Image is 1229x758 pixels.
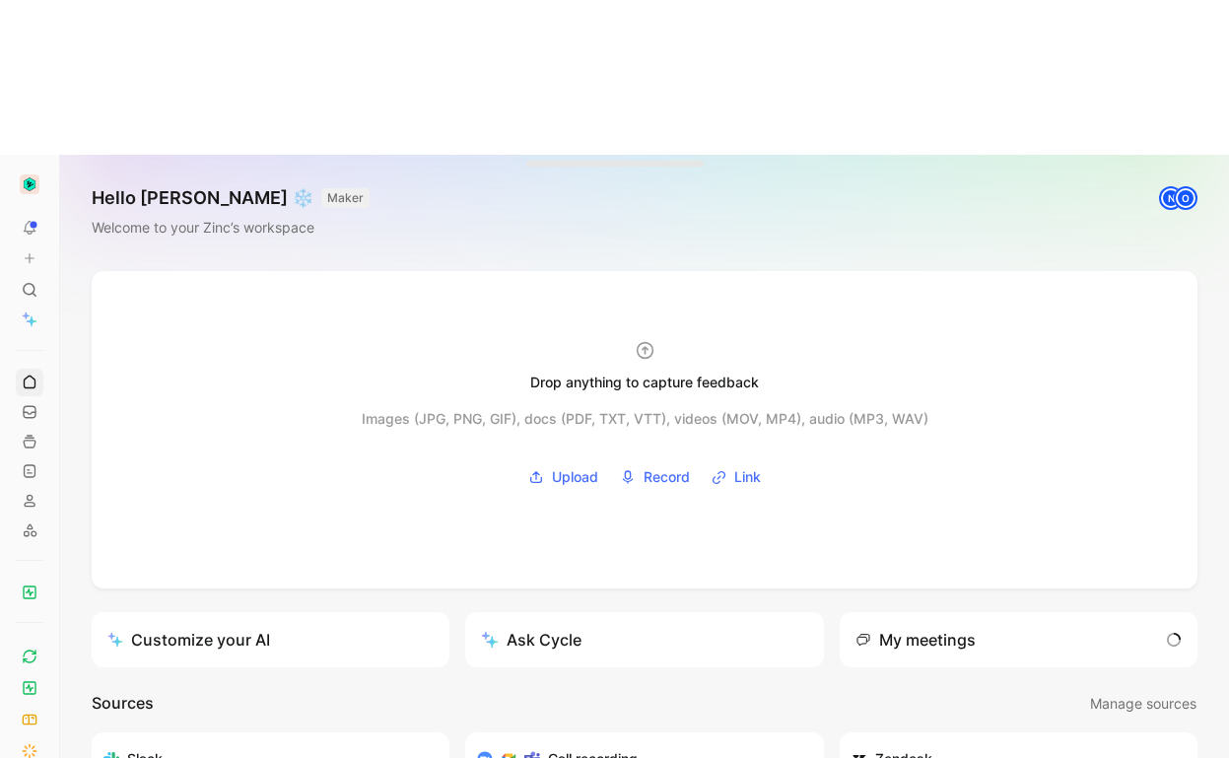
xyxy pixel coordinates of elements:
[734,465,761,489] span: Link
[1161,188,1181,208] div: N
[107,628,270,652] div: Customize your AI
[362,407,928,431] div: Images (JPG, PNG, GIF), docs (PDF, TXT, VTT), videos (MOV, MP4), audio (MP3, WAV)
[92,612,449,667] a: Customize your AI
[613,462,697,492] button: Record
[321,188,370,208] button: MAKER
[20,174,39,194] img: Zinc
[644,465,690,489] span: Record
[705,462,768,492] button: Link
[16,171,43,198] button: Zinc
[465,612,823,667] button: Ask Cycle
[481,628,581,652] div: Ask Cycle
[1176,188,1195,208] div: O
[1089,691,1197,717] button: Manage sources
[530,371,759,394] div: Drop anything to capture feedback
[521,462,605,492] button: Upload
[855,628,976,652] div: My meetings
[552,465,598,489] span: Upload
[92,216,370,240] div: Welcome to your Zinc’s workspace
[92,691,154,717] h2: Sources
[92,186,370,210] h1: Hello [PERSON_NAME] ❄️
[1090,692,1196,716] span: Manage sources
